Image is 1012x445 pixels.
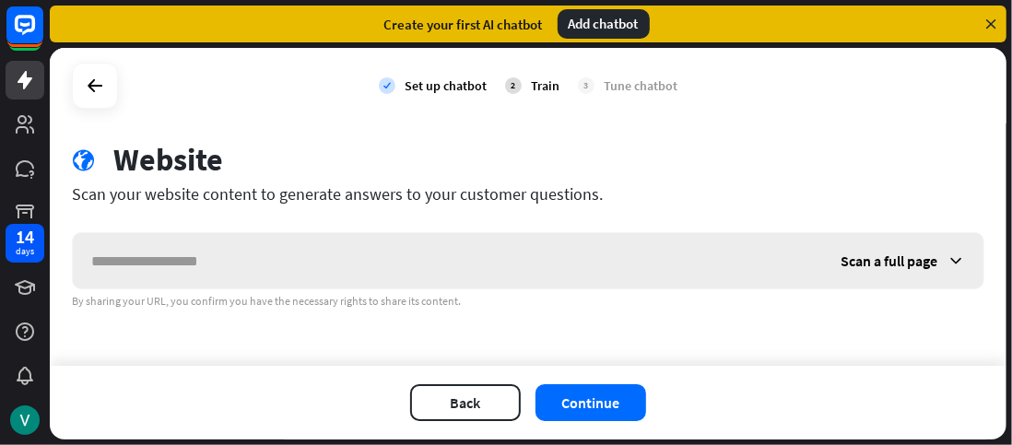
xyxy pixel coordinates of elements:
[841,252,937,270] span: Scan a full page
[72,294,984,309] div: By sharing your URL, you confirm you have the necessary rights to share its content.
[72,183,984,205] div: Scan your website content to generate answers to your customer questions.
[535,384,646,421] button: Continue
[15,7,70,63] button: Open LiveChat chat widget
[113,141,223,179] div: Website
[16,245,34,258] div: days
[405,77,487,94] div: Set up chatbot
[505,77,522,94] div: 2
[16,228,34,245] div: 14
[558,9,650,39] div: Add chatbot
[604,77,677,94] div: Tune chatbot
[410,384,521,421] button: Back
[6,224,44,263] a: 14 days
[531,77,559,94] div: Train
[72,149,95,172] i: globe
[379,77,395,94] i: check
[578,77,594,94] div: 3
[384,16,543,33] div: Create your first AI chatbot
